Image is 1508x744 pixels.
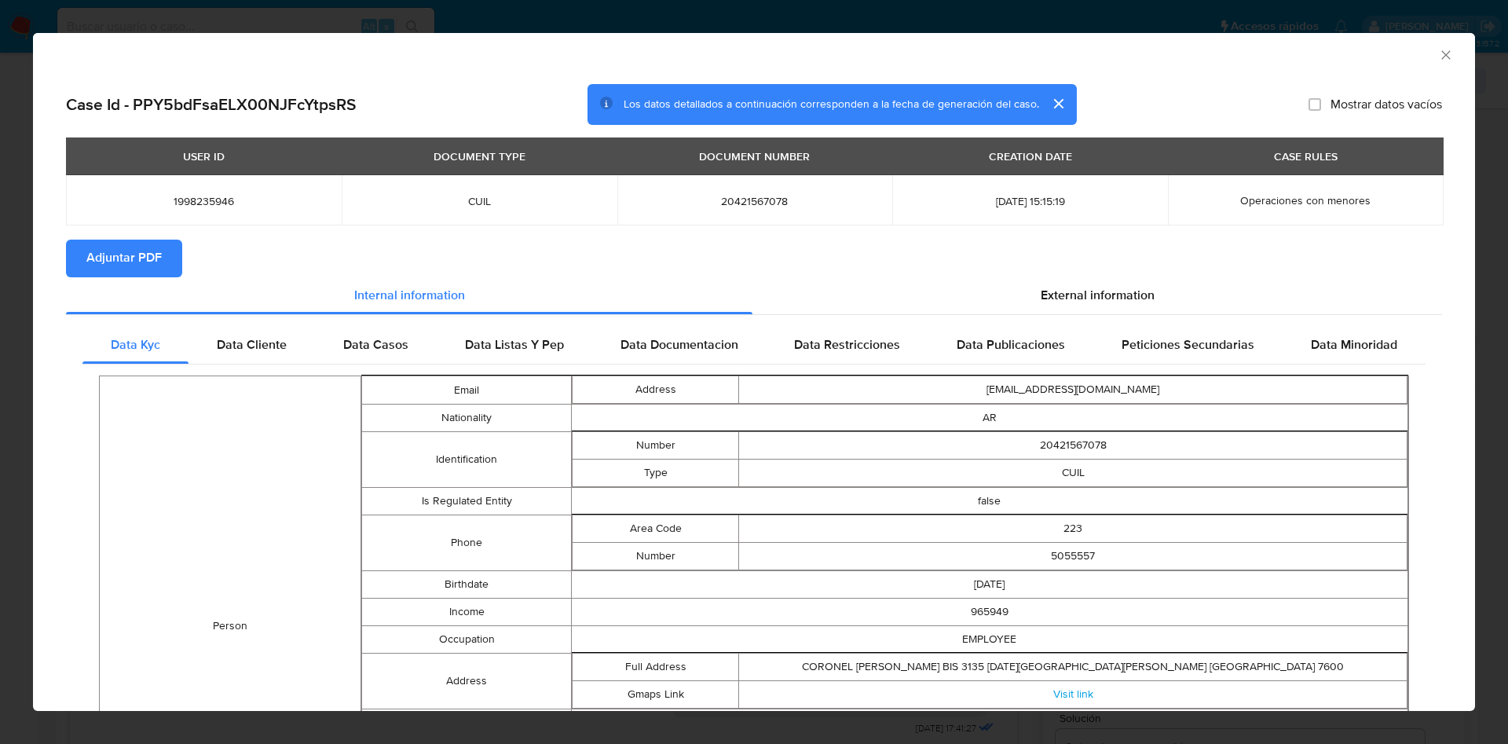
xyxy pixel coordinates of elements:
[362,709,571,737] td: Is Pep
[362,654,571,709] td: Address
[572,654,739,681] td: Full Address
[739,654,1407,681] td: CORONEL [PERSON_NAME] BIS 3135 [DATE][GEOGRAPHIC_DATA][PERSON_NAME] [GEOGRAPHIC_DATA] 7600
[572,543,739,570] td: Number
[620,336,738,354] span: Data Documentacion
[465,336,564,354] span: Data Listas Y Pep
[174,143,234,170] div: USER ID
[690,143,819,170] div: DOCUMENT NUMBER
[86,241,162,276] span: Adjuntar PDF
[361,194,598,208] span: CUIL
[362,432,571,488] td: Identification
[1039,85,1077,123] button: cerrar
[362,376,571,405] td: Email
[911,194,1149,208] span: [DATE] 15:15:19
[739,543,1407,570] td: 5055557
[572,376,739,404] td: Address
[362,571,571,599] td: Birthdate
[572,460,739,487] td: Type
[354,287,465,305] span: Internal information
[343,336,408,354] span: Data Casos
[794,336,900,354] span: Data Restricciones
[571,405,1407,432] td: AR
[1041,287,1155,305] span: External information
[571,626,1407,654] td: EMPLOYEE
[739,460,1407,487] td: CUIL
[362,515,571,571] td: Phone
[1311,336,1397,354] span: Data Minoridad
[217,336,287,354] span: Data Cliente
[1309,98,1321,111] input: Mostrar datos vacíos
[111,336,160,354] span: Data Kyc
[572,432,739,460] td: Number
[66,240,182,277] button: Adjuntar PDF
[424,143,535,170] div: DOCUMENT TYPE
[1053,687,1093,702] a: Visit link
[33,33,1475,711] div: closure-recommendation-modal
[739,432,1407,460] td: 20421567078
[82,327,1426,365] div: Detailed internal info
[571,488,1407,515] td: false
[624,97,1039,112] span: Los datos detallados a continuación corresponden a la fecha de generación del caso.
[571,599,1407,626] td: 965949
[572,515,739,543] td: Area Code
[1122,336,1254,354] span: Peticiones Secundarias
[1438,47,1452,61] button: Cerrar ventana
[957,336,1065,354] span: Data Publicaciones
[362,599,571,626] td: Income
[1240,192,1371,208] span: Operaciones con menores
[66,94,356,115] h2: Case Id - PPY5bdFsaELX00NJFcYtpsRS
[1330,97,1442,112] span: Mostrar datos vacíos
[636,194,874,208] span: 20421567078
[362,405,571,432] td: Nationality
[66,277,1442,315] div: Detailed info
[739,515,1407,543] td: 223
[1265,143,1347,170] div: CASE RULES
[571,709,1407,737] td: false
[979,143,1082,170] div: CREATION DATE
[739,376,1407,404] td: [EMAIL_ADDRESS][DOMAIN_NAME]
[572,681,739,709] td: Gmaps Link
[362,488,571,515] td: Is Regulated Entity
[571,571,1407,599] td: [DATE]
[362,626,571,654] td: Occupation
[85,194,323,208] span: 1998235946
